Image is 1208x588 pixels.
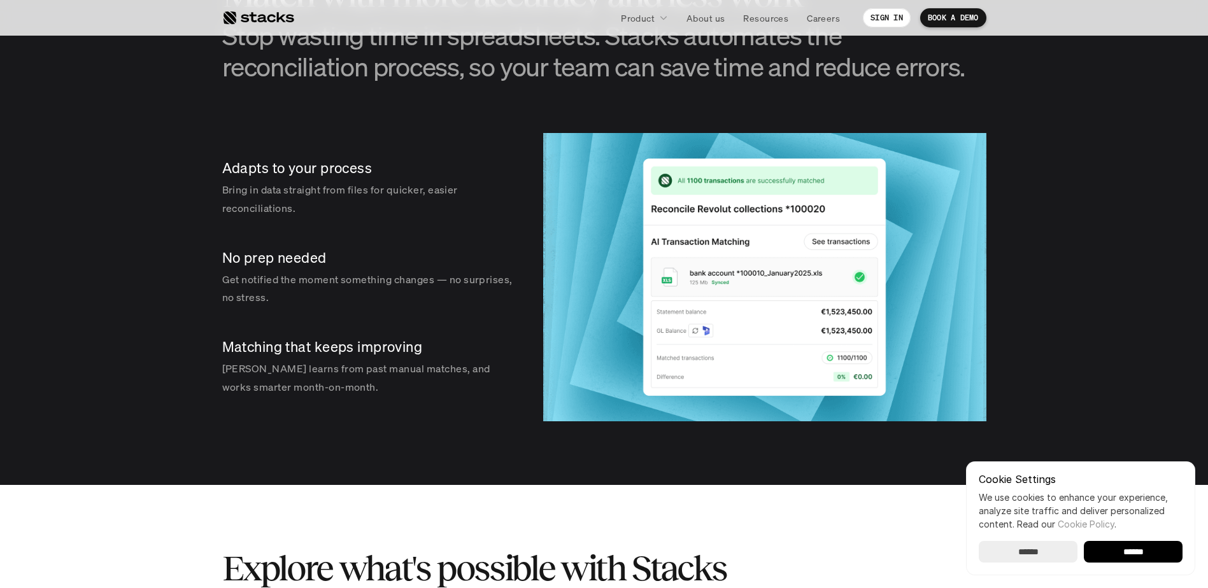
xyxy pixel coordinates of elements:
[222,270,518,307] p: Get notified the moment something changes — no surprises, no stress.
[799,6,848,29] a: Careers
[920,8,986,27] a: BOOK A DEMO
[222,248,518,268] p: No prep needed
[222,360,518,396] p: [PERSON_NAME] learns from past manual matches, and works smarter month-on-month.
[686,11,725,25] p: About us
[222,20,986,82] h3: Stop wasting time in spreadsheets. Stacks automates the reconciliation process, so your team can ...
[222,181,518,218] p: Bring in data straight from files for quicker, easier reconciliations.
[222,549,795,588] h2: Explore what's possible with Stacks
[222,337,518,357] p: Matching that keeps improving
[1017,519,1116,529] span: Read our .
[807,11,840,25] p: Careers
[1058,519,1114,529] a: Cookie Policy
[222,158,518,178] p: Adapts to your process
[979,474,1183,484] p: Cookie Settings
[621,11,655,25] p: Product
[150,242,206,251] a: Privacy Policy
[979,491,1183,531] p: We use cookies to enhance your experience, analyze site traffic and deliver personalized content.
[870,13,903,22] p: SIGN IN
[743,11,788,25] p: Resources
[863,8,911,27] a: SIGN IN
[928,13,979,22] p: BOOK A DEMO
[735,6,796,29] a: Resources
[679,6,732,29] a: About us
